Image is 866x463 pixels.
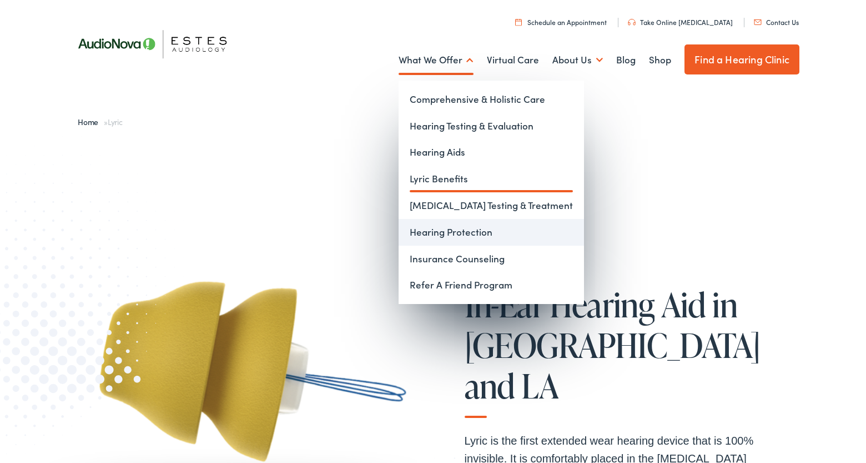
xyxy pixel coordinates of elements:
a: Shop [649,39,671,81]
a: Hearing Testing & Evaluation [399,113,584,140]
a: Take Online [MEDICAL_DATA] [628,17,733,27]
h2: Lyric Benefits [465,194,759,202]
a: Virtual Care [487,39,539,81]
span: in [712,286,737,323]
a: Find a Hearing Clinic [684,44,799,74]
a: Refer A Friend Program [399,272,584,298]
img: utility icon [515,18,522,26]
span: Aid [661,286,706,323]
span: » [78,116,123,127]
span: Hearing [550,286,654,323]
a: Contact Us [754,17,799,27]
a: Hearing Aids [399,139,584,166]
a: Lyric Benefits [399,166,584,192]
a: Home [78,116,104,127]
img: utility icon [628,19,636,26]
a: Hearing Protection [399,219,584,246]
a: [MEDICAL_DATA] Testing & Treatment [399,192,584,219]
a: Insurance Counseling [399,246,584,272]
span: and [465,367,515,404]
a: Comprehensive & Holistic Care [399,86,584,113]
span: Lyric [108,116,123,127]
a: Blog [616,39,636,81]
span: In-Ear [465,286,543,323]
span: LA [521,367,558,404]
a: Schedule an Appointment [515,17,607,27]
img: utility icon [754,19,762,25]
a: What We Offer [399,39,474,81]
span: [GEOGRAPHIC_DATA] [465,327,761,364]
a: About Us [552,39,603,81]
